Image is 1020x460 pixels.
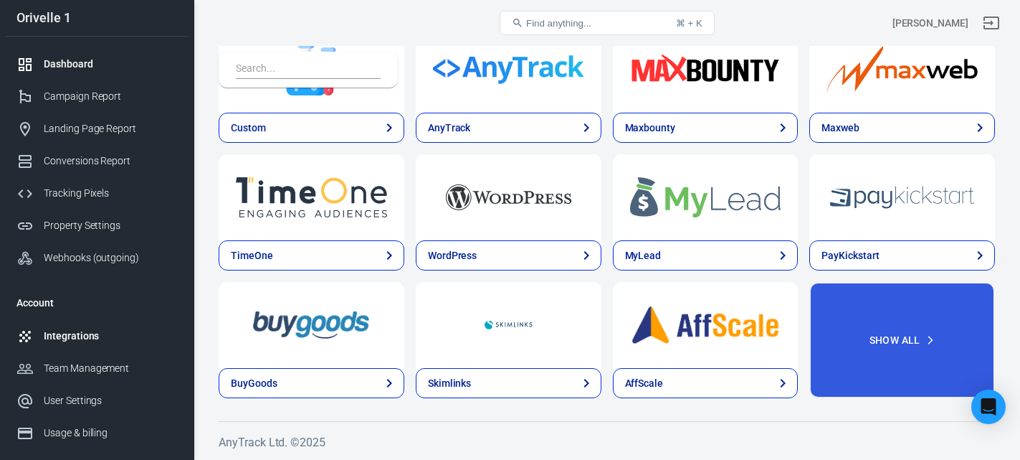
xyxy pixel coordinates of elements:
[5,113,189,145] a: Landing Page Report
[5,417,189,449] a: Usage & billing
[5,177,189,210] a: Tracking Pixels
[219,113,404,143] a: Custom
[625,248,662,263] div: MyLead
[5,242,189,274] a: Webhooks (outgoing)
[416,154,601,240] a: WordPress
[821,248,879,263] div: PayKickstart
[5,320,189,352] a: Integrations
[630,172,781,223] img: MyLead
[219,240,404,271] a: TimeOne
[676,18,702,29] div: ⌘ + K
[613,368,799,398] a: AffScale
[231,121,266,136] div: Custom
[231,248,273,263] div: TimeOne
[44,186,177,201] div: Tracking Pixels
[5,145,189,177] a: Conversions Report
[5,210,189,242] a: Property Settings
[44,121,177,136] div: Landing Page Report
[433,44,584,95] img: AnyTrack
[613,240,799,271] a: MyLead
[44,361,177,376] div: Team Management
[433,172,584,223] img: WordPress
[236,299,387,351] img: BuyGoods
[809,282,995,398] button: Show All
[428,376,472,391] div: Skimlinks
[821,121,859,136] div: Maxweb
[630,44,781,95] img: Maxbounty
[974,6,1009,40] a: Sign out
[416,240,601,271] a: WordPress
[219,368,404,398] a: BuyGoods
[44,154,177,169] div: Conversions Report
[971,390,1006,424] div: Open Intercom Messenger
[630,299,781,351] img: AffScale
[892,16,968,31] div: Account id: nNfVwVvZ
[416,282,601,368] a: Skimlinks
[613,27,799,113] a: Maxbounty
[5,48,189,80] a: Dashboard
[231,376,277,391] div: BuyGoods
[44,426,177,441] div: Usage & billing
[625,121,676,136] div: Maxbounty
[613,113,799,143] a: Maxbounty
[236,172,387,223] img: TimeOne
[809,240,995,271] a: PayKickstart
[44,329,177,344] div: Integrations
[219,282,404,368] a: BuyGoods
[500,11,715,35] button: Find anything...⌘ + K
[416,113,601,143] a: AnyTrack
[613,282,799,368] a: AffScale
[5,11,189,24] div: Orivelle 1
[44,89,177,104] div: Campaign Report
[826,172,978,223] img: PayKickstart
[428,121,471,136] div: AnyTrack
[44,250,177,266] div: Webhooks (outgoing)
[5,80,189,113] a: Campaign Report
[5,352,189,385] a: Team Management
[44,393,177,408] div: User Settings
[5,385,189,417] a: User Settings
[219,154,404,240] a: TimeOne
[5,286,189,320] li: Account
[826,44,978,95] img: Maxweb
[809,27,995,113] a: Maxweb
[526,18,591,29] span: Find anything...
[809,154,995,240] a: PayKickstart
[416,27,601,113] a: AnyTrack
[428,248,477,263] div: WordPress
[44,218,177,233] div: Property Settings
[219,433,995,451] h6: AnyTrack Ltd. © 2025
[433,299,584,351] img: Skimlinks
[416,368,601,398] a: Skimlinks
[44,57,177,72] div: Dashboard
[613,154,799,240] a: MyLead
[625,376,664,391] div: AffScale
[809,113,995,143] a: Maxweb
[236,60,375,79] input: Search...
